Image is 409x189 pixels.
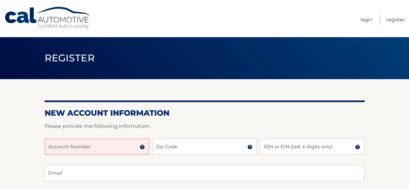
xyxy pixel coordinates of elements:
h2: New Account Information [45,108,365,118]
img: tooltip.svg [247,144,253,150]
input: SSN or EIN (last 4 digits only) [260,139,364,155]
span: Register [45,52,95,64]
p: Please provide the following information. [45,122,365,131]
input: Zip Code [152,139,257,155]
img: tooltip.svg [355,144,360,150]
input: Email [45,165,365,181]
a: Login [361,14,372,25]
a: Cal Automotive [4,6,91,29]
img: tooltip.svg [140,144,145,150]
a: Register [386,14,405,25]
input: Account Number [45,139,149,155]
